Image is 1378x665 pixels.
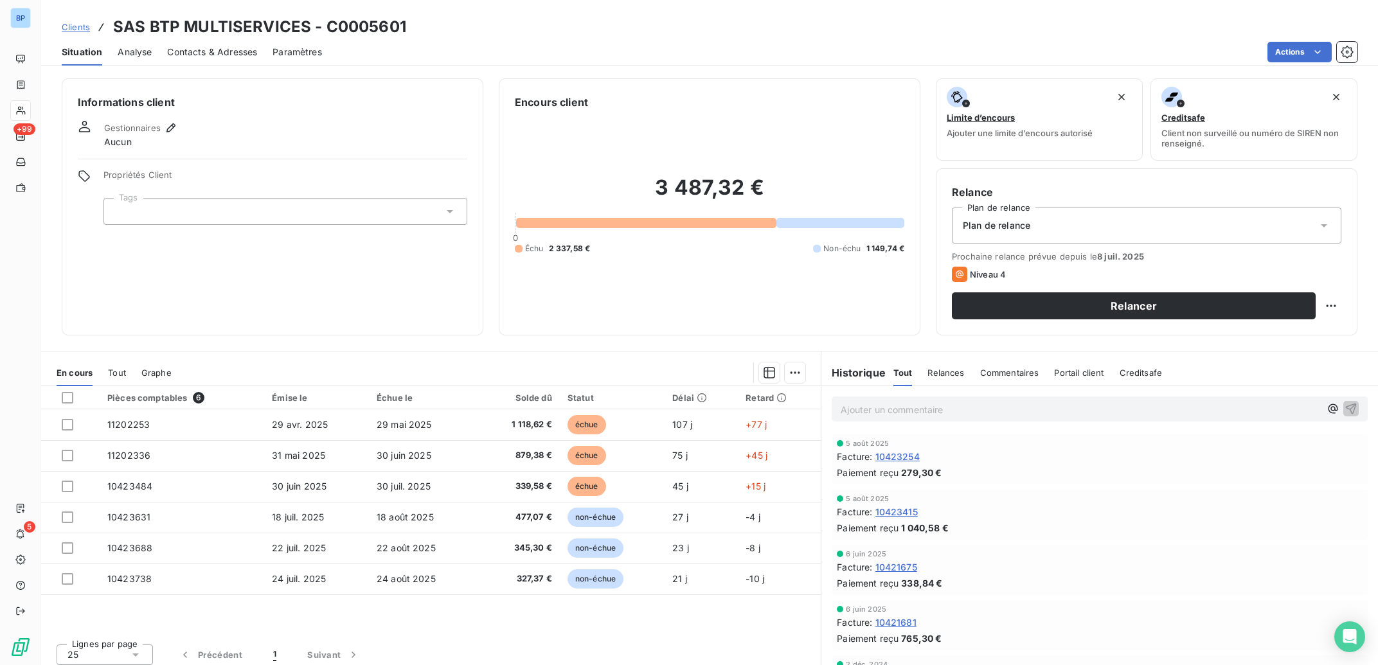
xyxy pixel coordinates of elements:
a: +99 [10,126,30,146]
span: 5 août 2025 [846,495,889,502]
span: 6 juin 2025 [846,550,886,558]
span: 879,38 € [486,449,552,462]
span: 75 j [672,450,688,461]
span: Tout [893,368,913,378]
a: Clients [62,21,90,33]
span: Creditsafe [1120,368,1163,378]
span: 25 [67,648,78,661]
span: 107 j [672,419,692,430]
button: Relancer [952,292,1316,319]
span: Paramètres [273,46,322,58]
span: 31 mai 2025 [272,450,325,461]
span: 22 juil. 2025 [272,542,326,553]
span: 765,30 € [901,632,942,645]
span: 1 040,58 € [901,521,949,535]
span: échue [568,477,606,496]
span: non-échue [568,569,623,589]
span: Paiement reçu [837,632,899,645]
span: Portail client [1054,368,1104,378]
span: 27 j [672,511,688,522]
span: Paiement reçu [837,576,899,590]
span: 1 149,74 € [866,243,905,254]
h6: Relance [952,184,1341,200]
span: Situation [62,46,102,58]
span: Facture : [837,450,872,463]
span: Échu [525,243,544,254]
span: 11202336 [107,450,150,461]
span: Paiement reçu [837,466,899,479]
span: 327,37 € [486,572,552,585]
span: Relances [927,368,964,378]
span: Commentaires [980,368,1039,378]
span: Client non surveillé ou numéro de SIREN non renseigné. [1161,128,1347,148]
span: -8 j [746,542,760,553]
span: 10423688 [107,542,152,553]
h6: Informations client [78,94,467,110]
span: 23 j [672,542,689,553]
span: 6 [193,392,204,403]
div: Délai [672,393,730,403]
div: Émise le [272,393,361,403]
span: Plan de relance [963,219,1030,232]
span: Prochaine relance prévue depuis le [952,251,1341,262]
div: Retard [746,393,813,403]
span: 21 j [672,573,687,584]
span: 10421675 [875,560,917,574]
span: 11202253 [107,419,150,430]
button: CreditsafeClient non surveillé ou numéro de SIREN non renseigné. [1150,78,1357,161]
span: Propriétés Client [103,170,467,188]
span: 1 118,62 € [486,418,552,431]
input: Ajouter une valeur [114,206,125,217]
span: Non-échu [823,243,861,254]
span: 1 [273,648,276,661]
button: Limite d’encoursAjouter une limite d’encours autorisé [936,78,1143,161]
span: +45 j [746,450,767,461]
div: Open Intercom Messenger [1334,621,1365,652]
span: Ajouter une limite d’encours autorisé [947,128,1093,138]
span: 6 juin 2025 [846,605,886,613]
span: Contacts & Adresses [167,46,257,58]
span: 24 août 2025 [377,573,436,584]
span: -10 j [746,573,764,584]
span: 18 juil. 2025 [272,511,324,522]
div: Solde dû [486,393,552,403]
span: non-échue [568,508,623,527]
span: Creditsafe [1161,112,1205,123]
span: 8 juil. 2025 [1097,251,1144,262]
span: 30 juin 2025 [377,450,431,461]
span: 2 337,58 € [549,243,591,254]
span: non-échue [568,538,623,558]
div: BP [10,8,31,28]
span: Gestionnaires [104,123,161,133]
button: Actions [1267,42,1332,62]
span: 10423415 [875,505,918,519]
span: 10423484 [107,481,152,492]
span: Niveau 4 [970,269,1006,279]
span: Analyse [118,46,152,58]
h6: Historique [821,365,886,380]
span: 18 août 2025 [377,511,434,522]
span: 29 avr. 2025 [272,419,328,430]
h2: 3 487,32 € [515,175,904,213]
span: 30 juil. 2025 [377,481,431,492]
h3: SAS BTP MULTISERVICES - C0005601 [113,15,406,39]
span: 45 j [672,481,688,492]
span: 345,30 € [486,542,552,554]
span: Facture : [837,616,872,629]
span: Limite d’encours [947,112,1015,123]
span: +15 j [746,481,765,492]
span: 10421681 [875,616,917,629]
span: 279,30 € [901,466,942,479]
span: +77 j [746,419,767,430]
span: 10423254 [875,450,920,463]
span: -4 j [746,511,760,522]
span: +99 [13,123,35,135]
span: Paiement reçu [837,521,899,535]
span: 24 juil. 2025 [272,573,326,584]
span: 5 août 2025 [846,439,889,447]
span: échue [568,415,606,434]
div: Échue le [377,393,470,403]
span: 338,84 € [901,576,942,590]
span: 10423738 [107,573,152,584]
span: 0 [513,233,518,243]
